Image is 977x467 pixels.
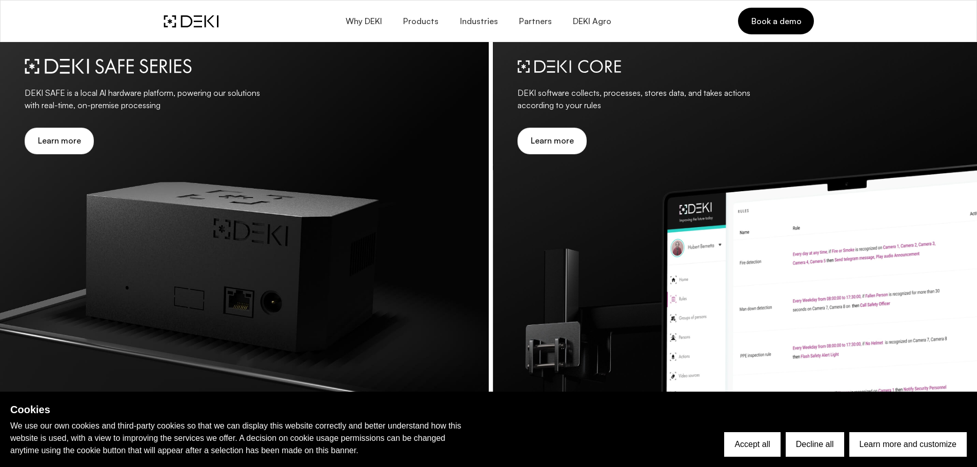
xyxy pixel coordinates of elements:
p: DEKI SAFE is a local Al hardware platform, powering our solutions with real-time, on-premise proc... [25,87,266,111]
a: Book a demo [738,8,813,34]
a: Learn more [517,128,587,154]
button: Products [392,9,449,33]
button: Accept all [724,432,780,457]
a: DEKI Agro [562,9,622,33]
a: Learn more [25,128,94,154]
p: DEKI software collects, processes, stores data, and takes actions according to your rules [517,87,759,111]
span: Book a demo [750,15,801,27]
img: deki_safe.CaUEio46.svg [25,58,202,83]
span: DEKI Agro [572,16,611,26]
img: svg%3e [517,58,621,83]
img: DEKI Logo [164,15,218,28]
button: Industries [449,9,508,33]
span: Learn more [530,136,574,146]
h2: Cookies [10,402,472,417]
button: Decline all [786,432,844,457]
a: Partners [508,9,562,33]
span: Partners [519,16,552,26]
span: Industries [459,16,497,26]
span: Why DEKI [345,16,382,26]
span: Products [403,16,438,26]
button: Learn more and customize [849,432,967,457]
span: Learn more [37,136,81,146]
p: We use our own cookies and third-party cookies so that we can display this website correctly and ... [10,420,472,457]
button: Why DEKI [334,9,392,33]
